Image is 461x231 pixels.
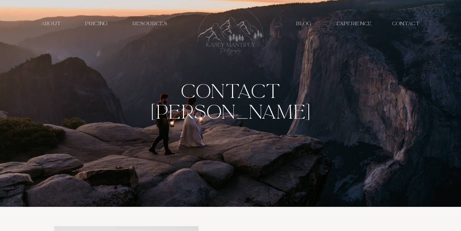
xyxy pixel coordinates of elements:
a: EXPERIENCE [335,20,374,27]
h1: contact [PERSON_NAME] [146,81,316,126]
a: Blog [292,20,316,27]
a: contact [390,20,423,27]
a: about [35,20,67,27]
a: resources [126,20,174,27]
a: PRICING [81,20,113,27]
